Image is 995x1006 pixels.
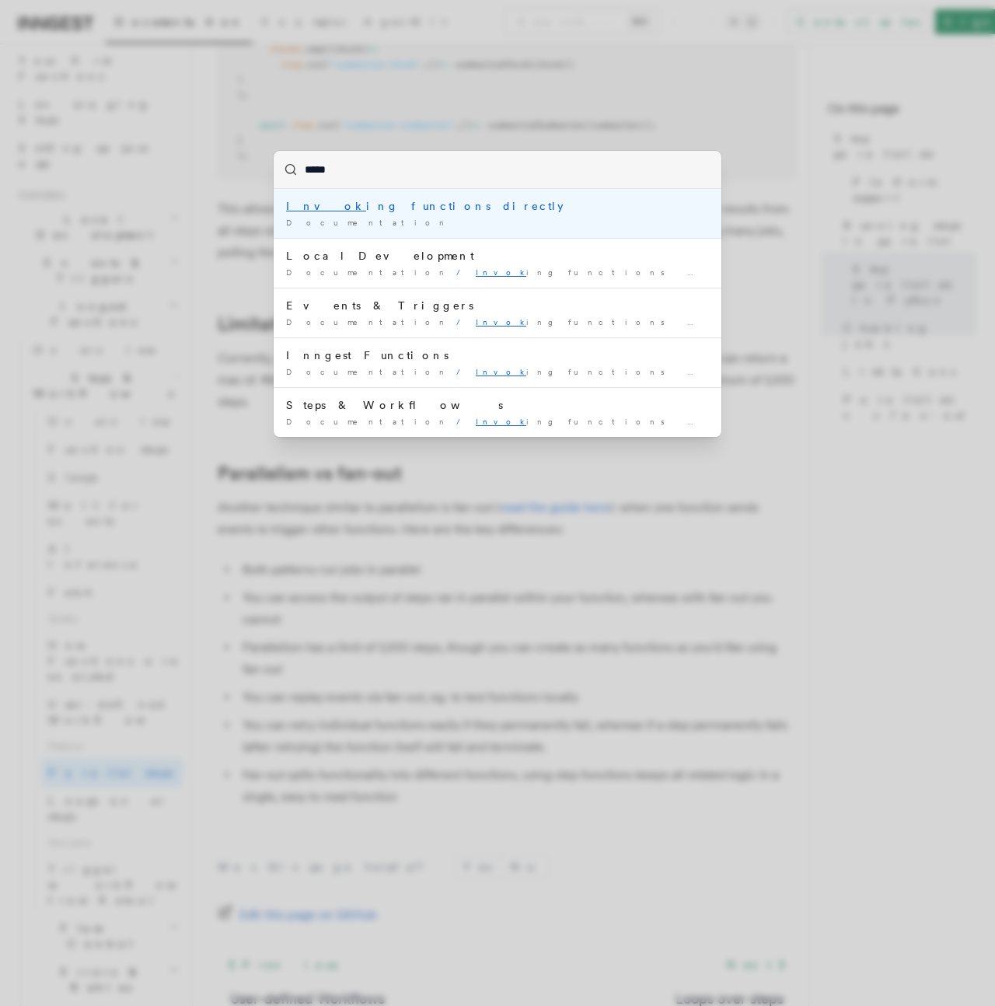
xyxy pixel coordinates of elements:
[286,200,366,212] mark: Invok
[476,317,787,327] span: ing functions directly
[286,397,709,413] div: Steps & Workflows
[286,417,450,426] span: Documentation
[476,267,787,277] span: ing functions directly
[286,218,450,227] span: Documentation
[456,367,470,376] span: /
[456,317,470,327] span: /
[456,417,470,426] span: /
[476,367,526,376] mark: Invok
[286,298,709,313] div: Events & Triggers
[476,267,526,277] mark: Invok
[476,417,526,426] mark: Invok
[476,317,526,327] mark: Invok
[286,267,450,277] span: Documentation
[286,198,709,214] div: ing functions directly
[476,417,787,426] span: ing functions directly
[476,367,787,376] span: ing functions directly
[456,267,470,277] span: /
[286,348,709,363] div: Inngest Functions
[286,248,709,264] div: Local Development
[286,317,450,327] span: Documentation
[286,367,450,376] span: Documentation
